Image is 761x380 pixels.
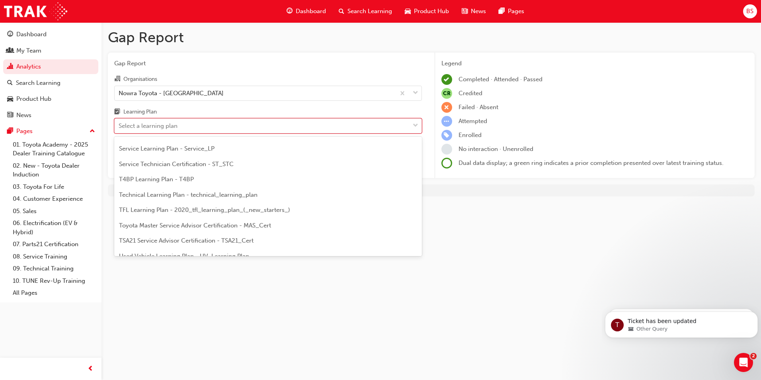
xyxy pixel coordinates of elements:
span: learningRecordVerb_ENROLL-icon [441,130,452,141]
span: Toyota Master Service Advisor Certification - MAS_Cert [119,222,271,229]
span: people-icon [7,47,13,55]
span: Dashboard [296,7,326,16]
span: car-icon [405,6,411,16]
span: No interaction · Unenrolled [459,145,533,153]
span: Completed · Attended · Passed [459,76,542,83]
a: 08. Service Training [10,251,98,263]
span: down-icon [413,121,418,131]
span: chart-icon [7,63,13,71]
span: news-icon [7,112,13,119]
span: guage-icon [7,31,13,38]
span: down-icon [413,88,418,98]
a: Analytics [3,59,98,74]
span: Search Learning [347,7,392,16]
div: News [16,111,31,120]
span: learningplan-icon [114,109,120,116]
a: 05. Sales [10,205,98,217]
span: Credited [459,90,482,97]
span: News [471,7,486,16]
span: Sales Fundamentals - SC-SFLP [119,130,202,137]
button: Pages [3,124,98,139]
span: Technical Learning Plan - technical_learning_plan [119,191,258,198]
span: Used Vehicle Learning Plan - UV_Learning Plan [119,253,249,260]
span: learningRecordVerb_FAIL-icon [441,102,452,113]
a: News [3,108,98,123]
span: null-icon [441,88,452,99]
span: Pages [508,7,524,16]
div: Pages [16,127,33,136]
a: news-iconNews [455,3,492,20]
a: 03. Toyota For Life [10,181,98,193]
button: BS [743,4,757,18]
div: Dashboard [16,30,47,39]
div: Legend [441,59,749,68]
span: Product Hub [414,7,449,16]
span: learningRecordVerb_COMPLETE-icon [441,74,452,85]
a: 01. Toyota Academy - 2025 Dealer Training Catalogue [10,139,98,160]
span: organisation-icon [114,76,120,83]
a: My Team [3,43,98,58]
span: Enrolled [459,131,482,139]
span: BS [746,7,753,16]
span: TSA21 Service Advisor Certification - TSA21_Cert [119,237,254,244]
div: Organisations [123,75,157,83]
span: search-icon [339,6,344,16]
a: pages-iconPages [492,3,531,20]
span: TFL Learning Plan - 2020_tfl_learning_plan_(_new_starters_) [119,206,290,214]
span: prev-icon [88,364,94,374]
img: Trak [4,2,67,20]
span: 2 [750,353,757,359]
span: learningRecordVerb_ATTEMPT-icon [441,116,452,127]
span: Attempted [459,118,487,125]
a: car-iconProduct Hub [398,3,455,20]
span: learningRecordVerb_NONE-icon [441,144,452,155]
iframe: Intercom notifications message [602,295,761,351]
a: 10. TUNE Rev-Up Training [10,275,98,287]
a: 09. Technical Training [10,262,98,275]
a: 04. Customer Experience [10,193,98,205]
div: Search Learning [16,78,60,88]
span: T4BP Learning Plan - T4BP [119,176,194,183]
span: Dual data display; a green ring indicates a prior completion presented over latest training status. [459,159,724,166]
span: up-icon [90,126,95,137]
a: All Pages [10,287,98,299]
span: news-icon [462,6,468,16]
a: 02. New - Toyota Dealer Induction [10,160,98,181]
span: car-icon [7,96,13,103]
button: DashboardMy TeamAnalyticsSearch LearningProduct HubNews [3,25,98,124]
div: Select a learning plan [119,121,178,131]
span: Service Technician Certification - ST_STC [119,161,234,168]
div: Learning Plan [123,108,157,116]
span: Service Learning Plan - Service_LP [119,145,215,152]
a: search-iconSearch Learning [332,3,398,20]
iframe: Intercom live chat [734,353,753,372]
span: Gap Report [114,59,422,68]
span: guage-icon [287,6,293,16]
span: search-icon [7,80,13,87]
a: Search Learning [3,76,98,90]
h1: Gap Report [108,29,755,46]
a: guage-iconDashboard [280,3,332,20]
div: My Team [16,46,41,55]
a: 07. Parts21 Certification [10,238,98,251]
span: Failed · Absent [459,104,498,111]
span: pages-icon [499,6,505,16]
div: Product Hub [16,94,51,104]
a: Dashboard [3,27,98,42]
span: pages-icon [7,128,13,135]
a: Product Hub [3,92,98,106]
div: Nowra Toyota - [GEOGRAPHIC_DATA] [119,88,224,98]
a: 06. Electrification (EV & Hybrid) [10,217,98,238]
